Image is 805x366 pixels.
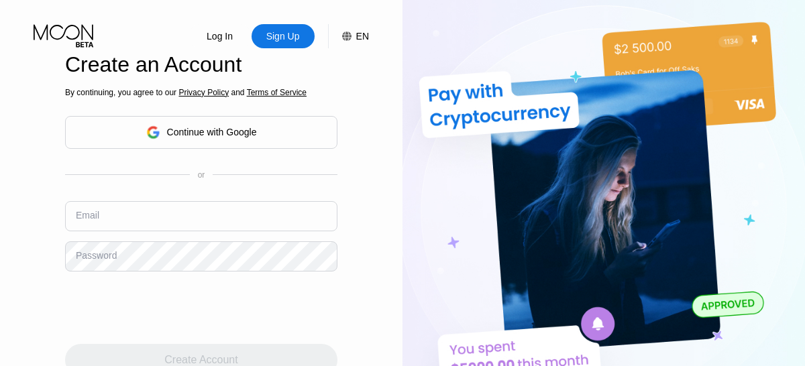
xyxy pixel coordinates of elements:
[247,88,307,97] span: Terms of Service
[167,127,257,137] div: Continue with Google
[76,250,117,261] div: Password
[65,88,337,97] div: By continuing, you agree to our
[76,210,99,221] div: Email
[205,29,234,43] div: Log In
[189,24,252,48] div: Log In
[356,31,369,42] div: EN
[178,88,229,97] span: Privacy Policy
[65,116,337,149] div: Continue with Google
[252,24,315,48] div: Sign Up
[265,29,301,43] div: Sign Up
[328,24,369,48] div: EN
[65,52,337,77] div: Create an Account
[65,282,269,334] iframe: reCAPTCHA
[229,88,247,97] span: and
[198,170,205,180] div: or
